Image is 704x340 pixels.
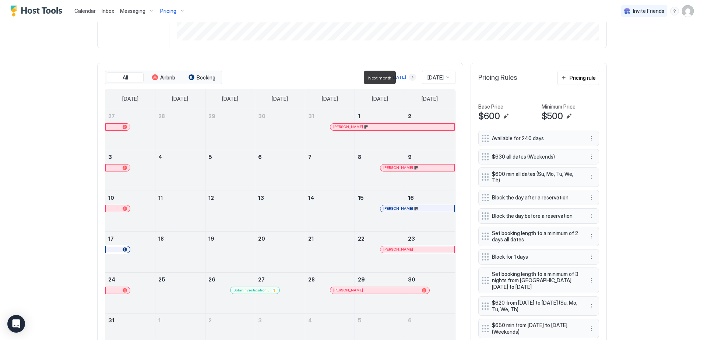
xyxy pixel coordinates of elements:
div: menu [587,252,596,261]
span: Base Price [478,103,503,110]
a: August 2, 2025 [405,109,455,123]
div: [DATE] [391,74,406,81]
span: $650 min from [DATE] to [DATE] (Weekends) [492,322,580,335]
a: August 30, 2025 [405,273,455,286]
span: 2 [208,317,212,323]
td: August 4, 2025 [155,150,205,191]
a: July 29, 2025 [205,109,255,123]
button: More options [587,134,596,143]
td: August 29, 2025 [355,272,405,313]
a: Tuesday [215,89,246,109]
span: 31 [108,317,114,323]
a: Saturday [414,89,445,109]
span: [DATE] [322,96,338,102]
span: 15 [358,195,364,201]
button: Next month [409,74,416,81]
span: 22 [358,235,365,242]
a: September 5, 2025 [355,314,405,327]
span: [DATE] [272,96,288,102]
span: Invite Friends [633,8,664,14]
a: August 18, 2025 [155,232,205,245]
td: August 1, 2025 [355,109,405,150]
a: August 28, 2025 [305,273,355,286]
span: 12 [208,195,214,201]
a: Friday [365,89,395,109]
span: 9 [408,154,412,160]
div: menu [587,232,596,241]
a: Thursday [314,89,345,109]
button: More options [587,212,596,220]
button: All [107,72,144,83]
div: [PERSON_NAME] [333,124,451,129]
a: Sunday [115,89,146,109]
span: 25 [158,276,165,283]
td: August 16, 2025 [405,191,455,231]
div: Available for 240 days menu [478,131,599,146]
span: Solar investigation - [PERSON_NAME] [233,288,269,293]
a: August 17, 2025 [105,232,155,245]
a: August 1, 2025 [355,109,405,123]
a: August 26, 2025 [205,273,255,286]
button: More options [587,252,596,261]
a: August 4, 2025 [155,150,205,164]
div: [PERSON_NAME] [383,206,451,211]
a: August 10, 2025 [105,191,155,205]
div: Block the day before a reservation menu [478,208,599,224]
a: August 9, 2025 [405,150,455,164]
a: September 4, 2025 [305,314,355,327]
span: 27 [108,113,115,119]
a: August 16, 2025 [405,191,455,205]
span: Airbnb [160,74,175,81]
span: [PERSON_NAME] [383,206,413,211]
span: 21 [308,235,314,242]
a: August 29, 2025 [355,273,405,286]
td: August 6, 2025 [255,150,305,191]
span: 30 [258,113,265,119]
td: August 2, 2025 [405,109,455,150]
div: Open Intercom Messenger [7,315,25,333]
a: Host Tools Logo [10,6,66,17]
a: July 30, 2025 [255,109,305,123]
a: August 8, 2025 [355,150,405,164]
a: August 27, 2025 [255,273,305,286]
span: 16 [408,195,414,201]
span: $630 all dates (Weekends) [492,153,580,160]
a: August 24, 2025 [105,273,155,286]
div: menu [587,152,596,161]
td: August 24, 2025 [105,272,155,313]
td: August 26, 2025 [205,272,255,313]
span: [DATE] [427,74,444,81]
span: 18 [158,235,164,242]
a: August 20, 2025 [255,232,305,245]
a: Monday [165,89,196,109]
td: August 13, 2025 [255,191,305,231]
div: Solar investigation - [PERSON_NAME] [233,288,277,293]
a: August 14, 2025 [305,191,355,205]
td: August 20, 2025 [255,231,305,272]
td: August 21, 2025 [305,231,355,272]
div: Set booking length to a minimum of 3 nights from [GEOGRAPHIC_DATA][DATE] to [DATE] menu [478,268,599,294]
a: August 22, 2025 [355,232,405,245]
span: Set booking length to a minimum of 3 nights from [GEOGRAPHIC_DATA][DATE] to [DATE] [492,271,580,290]
td: August 14, 2025 [305,191,355,231]
td: August 28, 2025 [305,272,355,313]
span: 27 [258,276,265,283]
span: 1 [158,317,161,323]
span: 19 [208,235,214,242]
button: More options [587,276,596,285]
a: August 31, 2025 [105,314,155,327]
a: August 21, 2025 [305,232,355,245]
span: 17 [108,235,114,242]
a: Inbox [102,7,114,15]
span: [PERSON_NAME] [383,165,413,170]
td: August 30, 2025 [405,272,455,313]
span: [PERSON_NAME] [383,247,413,252]
div: menu [670,7,679,15]
button: Pricing rule [557,71,599,85]
td: August 8, 2025 [355,150,405,191]
td: August 19, 2025 [205,231,255,272]
span: Next month [368,75,391,81]
a: August 25, 2025 [155,273,205,286]
a: August 7, 2025 [305,150,355,164]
